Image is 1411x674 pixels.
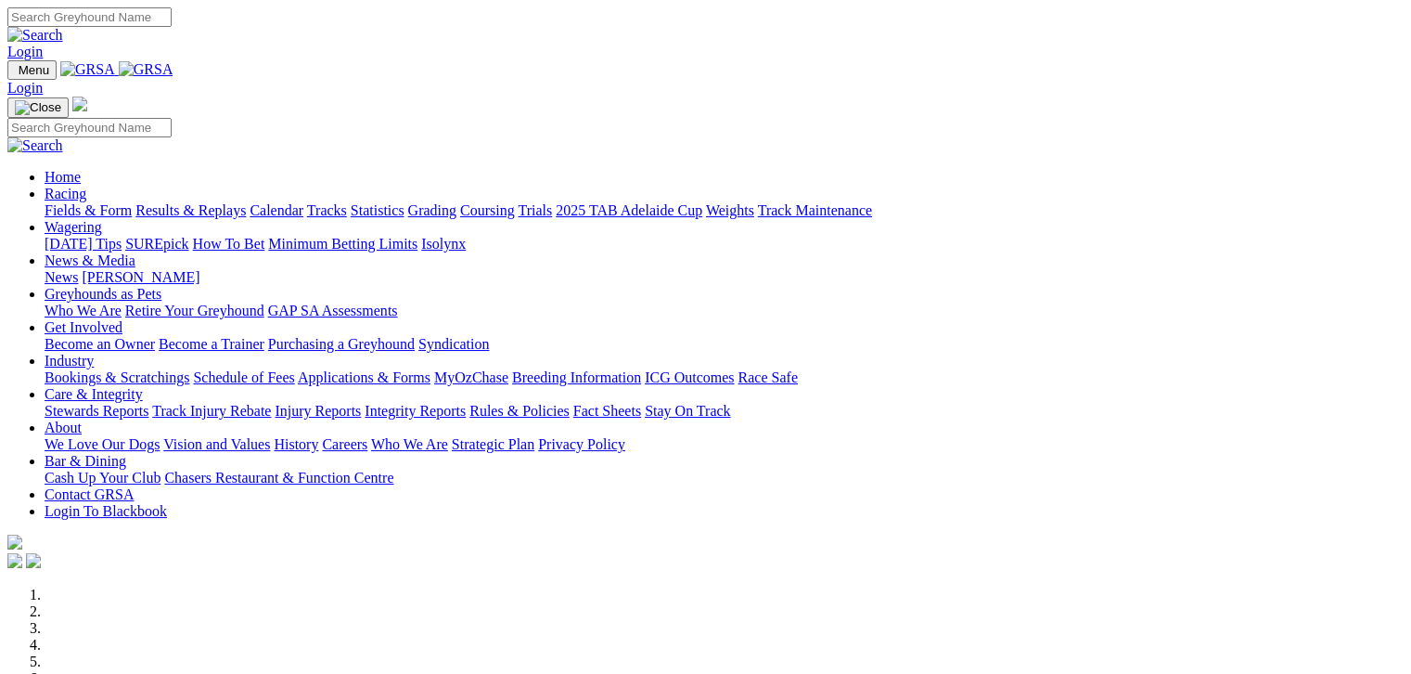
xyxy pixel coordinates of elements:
a: Results & Replays [135,202,246,218]
a: Bookings & Scratchings [45,369,189,385]
a: Stewards Reports [45,403,148,419]
div: Racing [45,202,1404,219]
a: GAP SA Assessments [268,303,398,318]
div: Care & Integrity [45,403,1404,420]
a: Care & Integrity [45,386,143,402]
a: How To Bet [193,236,265,252]
a: Login To Blackbook [45,503,167,519]
img: Search [7,27,63,44]
a: Integrity Reports [365,403,466,419]
div: Wagering [45,236,1404,253]
img: Search [7,137,63,154]
a: Racing [45,186,86,201]
a: Login [7,80,43,96]
a: Become a Trainer [159,336,264,352]
div: Get Involved [45,336,1404,353]
a: Fields & Form [45,202,132,218]
a: Who We Are [45,303,122,318]
a: Industry [45,353,94,369]
a: Vision and Values [163,436,270,452]
a: Purchasing a Greyhound [268,336,415,352]
a: Schedule of Fees [193,369,294,385]
a: Become an Owner [45,336,155,352]
a: Who We Are [371,436,448,452]
input: Search [7,118,172,137]
a: [DATE] Tips [45,236,122,252]
a: ICG Outcomes [645,369,734,385]
a: Weights [706,202,754,218]
a: Bar & Dining [45,453,126,469]
a: Track Maintenance [758,202,872,218]
a: Injury Reports [275,403,361,419]
div: News & Media [45,269,1404,286]
img: GRSA [60,61,115,78]
a: Isolynx [421,236,466,252]
a: Strategic Plan [452,436,534,452]
a: Get Involved [45,319,122,335]
a: Statistics [351,202,404,218]
img: facebook.svg [7,553,22,568]
a: Breeding Information [512,369,641,385]
img: twitter.svg [26,553,41,568]
img: GRSA [119,61,173,78]
a: Trials [518,202,552,218]
a: About [45,420,82,435]
button: Toggle navigation [7,97,69,118]
input: Search [7,7,172,27]
img: logo-grsa-white.png [7,535,22,550]
button: Toggle navigation [7,60,57,80]
a: Login [7,44,43,59]
a: News [45,269,78,285]
a: Wagering [45,219,102,235]
img: Close [15,100,61,115]
a: [PERSON_NAME] [82,269,199,285]
a: SUREpick [125,236,188,252]
a: Fact Sheets [573,403,641,419]
a: Race Safe [738,369,797,385]
div: Bar & Dining [45,470,1404,486]
span: Menu [19,63,49,77]
div: About [45,436,1404,453]
a: 2025 TAB Adelaide Cup [556,202,702,218]
a: MyOzChase [434,369,508,385]
a: Rules & Policies [469,403,570,419]
a: Coursing [460,202,515,218]
a: We Love Our Dogs [45,436,160,452]
a: Privacy Policy [538,436,625,452]
a: News & Media [45,253,135,268]
a: Contact GRSA [45,486,134,502]
a: Greyhounds as Pets [45,286,161,302]
div: Greyhounds as Pets [45,303,1404,319]
a: Minimum Betting Limits [268,236,417,252]
a: Home [45,169,81,185]
a: Stay On Track [645,403,730,419]
a: Cash Up Your Club [45,470,160,486]
a: Chasers Restaurant & Function Centre [164,470,393,486]
img: logo-grsa-white.png [72,97,87,111]
a: Retire Your Greyhound [125,303,264,318]
a: Calendar [250,202,303,218]
div: Industry [45,369,1404,386]
a: Tracks [307,202,347,218]
a: History [274,436,318,452]
a: Careers [322,436,367,452]
a: Track Injury Rebate [152,403,271,419]
a: Applications & Forms [298,369,430,385]
a: Syndication [418,336,489,352]
a: Grading [408,202,456,218]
